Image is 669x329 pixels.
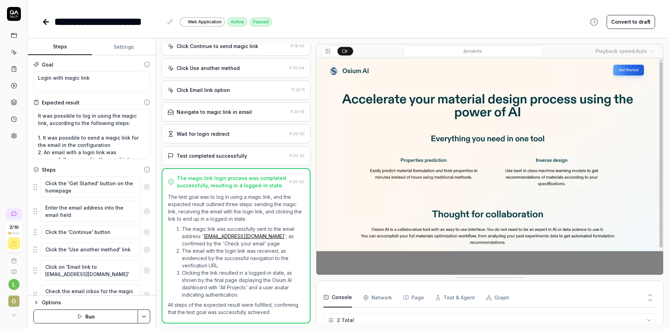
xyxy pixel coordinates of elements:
[33,225,150,240] div: Suggestions
[8,296,20,307] span: O
[228,17,247,26] div: Active
[323,288,352,307] button: Console
[33,260,150,281] div: Suggestions
[28,39,92,55] button: Steps
[177,152,247,159] div: Test completed successfully
[6,209,22,220] a: New conversation
[182,269,304,298] li: Clicking the link resulted in a logged-in state, as shown by the final page displaying the Osium ...
[177,130,230,138] div: Wait for login redirect
[141,288,153,302] button: Remove step
[289,131,305,136] time: 11:20:30
[141,264,153,277] button: Remove step
[435,288,475,307] button: Test & Agent
[168,301,304,316] p: All steps of the expected result were fulfilled, confirming that the test goal was successfully a...
[141,204,153,218] button: Remove step
[33,298,150,307] button: Options
[141,180,153,194] button: Remove step
[177,108,252,116] div: Navigate to magic link in email
[289,65,305,70] time: 11:20:04
[177,174,286,189] div: The magic link login process was completed successfully, resulting in a logged-in state.
[289,179,304,184] time: 11:20:42
[141,243,153,257] button: Remove step
[33,284,150,306] div: Suggestions
[42,99,79,106] div: Expected result
[42,166,56,173] div: Steps
[3,252,25,264] a: Book a call with us
[42,298,150,307] div: Options
[177,42,258,50] div: Click Continue to send magic link
[141,225,153,239] button: Remove step
[33,201,150,222] div: Suggestions
[403,288,424,307] button: Page
[92,39,156,55] button: Settings
[204,233,284,239] a: [EMAIL_ADDRESS][DOMAIN_NAME]
[250,17,272,26] div: Passed
[290,44,305,48] time: 11:19:56
[9,225,18,229] span: 2 / 10
[182,225,304,247] li: The magic link was successfully sent to the email address ' ', as confirmed by the 'Check your em...
[289,153,305,158] time: 11:20:42
[8,279,20,290] button: l
[33,242,150,257] div: Suggestions
[290,109,305,114] time: 11:20:19
[182,247,304,269] li: The email with the login link was received, as evidenced by the successful navigation to the veri...
[33,176,150,198] div: Suggestions
[168,193,304,222] p: The test goal was to log in using a magic link, and the expected result outlined three steps: sen...
[42,61,53,68] div: Goal
[607,15,655,29] button: Convert to draft
[292,87,305,92] time: 11:20:11
[486,288,509,307] button: Graph
[3,264,25,275] a: Documentation
[595,47,647,55] div: Playback speed:
[180,17,225,26] a: Web Application
[33,310,138,323] button: Run
[363,288,392,307] button: Network
[586,15,602,29] button: View version history
[3,290,25,308] button: O
[188,19,222,25] span: Web Application
[177,86,230,94] div: Click Email link option
[177,64,240,72] div: Click Use another method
